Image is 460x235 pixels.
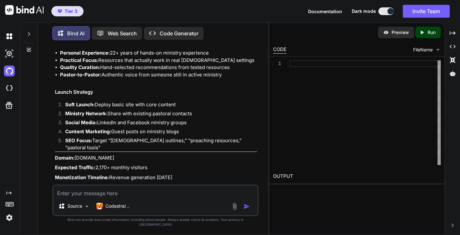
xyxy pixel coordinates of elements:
span: Tier 3 [65,8,77,14]
li: 22+ years of hands-on ministry experience [60,49,257,57]
strong: Domain: [55,155,75,161]
p: Source [67,203,82,209]
img: Pick Models [84,204,90,209]
li: Guest posts on ministry blogs [60,128,257,137]
p: Built on 22+ years of active ministry experience [55,184,257,191]
button: Documentation [308,8,342,15]
img: Bind AI [5,5,44,15]
strong: Personal Experience: [60,50,110,56]
div: CODE [273,46,287,54]
strong: Monetization Timeline: [55,174,109,180]
li: Share with existing pastoral contacts [60,110,257,119]
li: Resources that actually work in real [DEMOGRAPHIC_DATA] settings [60,57,257,64]
strong: Ministry Network: [65,110,108,117]
p: Bind AI [67,30,84,37]
strong: Content Authority: [55,184,99,190]
img: premium [58,9,62,13]
img: chevron down [435,47,441,52]
li: Authentic voice from someone still in active ministry [60,71,257,79]
button: Invite Team [403,5,450,18]
img: settings [4,212,15,223]
strong: Quality Curation: [60,64,100,70]
img: icon [243,203,250,210]
li: LinkedIn and Facebook ministry groups [60,119,257,128]
div: 1 [273,60,281,67]
img: darkChat [4,31,15,42]
p: Bind can provide inaccurate information, including about people. Always double-check its answers.... [52,217,259,227]
strong: Soft Launch: [65,101,95,108]
span: FileName [413,47,433,53]
li: Hand-selected recommendations from tested resources [60,64,257,71]
strong: SEO Focus: [65,137,92,144]
img: attachment [231,203,238,210]
p: Codestral .. [105,203,129,209]
strong: Social Media: [65,119,97,126]
p: 2,170+ monthly visitors [55,164,257,171]
p: Web Search [108,30,137,37]
span: Documentation [308,9,342,14]
p: Revenue generation [DATE] [55,174,257,181]
img: darkAi-studio [4,48,15,59]
p: Preview [392,29,409,36]
img: githubDark [4,65,15,76]
h2: OUTPUT [269,169,445,184]
p: Run [428,29,436,36]
img: Codestral 25.01 [96,203,103,209]
strong: Practical Focus: [60,57,98,63]
li: Target "[DEMOGRAPHIC_DATA] outlines," "preaching resources," "pastoral tools" [60,137,257,152]
li: Deploy basic site with core content [60,101,257,110]
p: [DOMAIN_NAME] [55,154,257,162]
img: preview [383,30,389,35]
strong: Pastor-to-Pastor: [60,72,102,78]
h2: Launch Strategy [55,89,257,96]
strong: Content Marketing: [65,128,111,135]
button: premiumTier 3 [51,6,84,16]
strong: Expected Traffic: [55,164,95,170]
img: cloudideIcon [4,83,15,94]
span: Dark mode [352,8,376,14]
p: Code Generator [160,30,199,37]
